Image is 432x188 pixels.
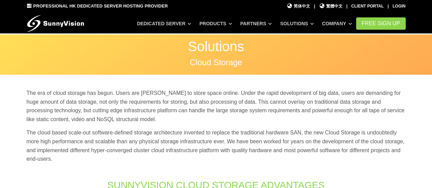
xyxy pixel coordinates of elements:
[199,17,232,30] a: Products
[346,3,347,10] li: |
[27,128,406,163] p: The cloud based scale-out software-defined storage architecture invented to replace the tradition...
[356,17,406,30] a: FREE Sign Up
[280,17,314,30] a: Solutions
[27,89,406,124] p: The era of cloud storage has begun. Users are [PERSON_NAME] to store space online. Under the rapi...
[319,3,343,10] a: 繁體中文
[314,3,315,10] li: |
[27,58,406,67] p: Cloud Storage
[393,4,406,9] a: Login
[287,3,310,10] a: 简体中文
[27,40,406,53] p: Solutions
[33,3,168,9] span: Professional HK Dedicated Server Hosting Provider
[137,17,191,30] a: Dedicated Server
[240,17,272,30] a: Partners
[351,4,384,9] a: Client Portal
[388,3,389,10] li: |
[322,17,352,30] a: Company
